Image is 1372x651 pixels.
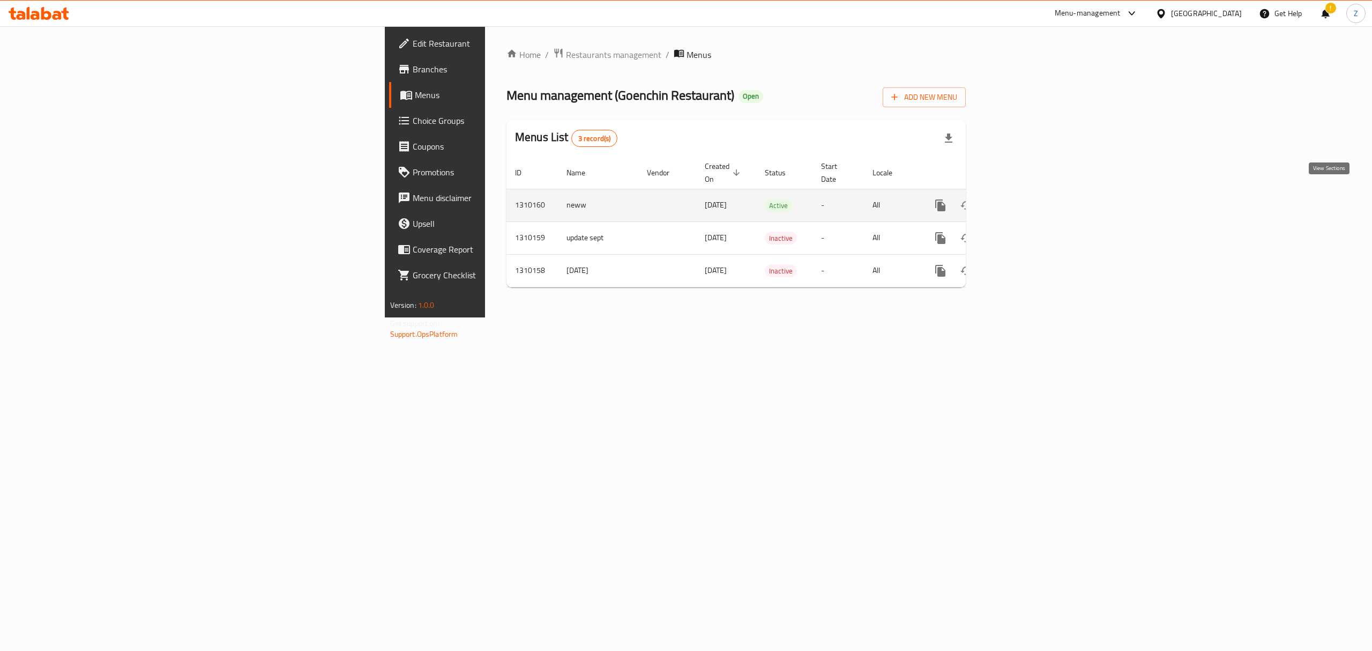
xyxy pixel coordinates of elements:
[389,236,614,262] a: Coverage Report
[566,166,599,179] span: Name
[765,199,792,212] span: Active
[389,56,614,82] a: Branches
[389,185,614,211] a: Menu disclaimer
[953,193,979,218] button: Change Status
[390,298,416,312] span: Version:
[506,83,734,107] span: Menu management ( Goenchin Restaurant )
[765,232,797,245] span: Inactive
[413,140,606,153] span: Coupons
[413,269,606,282] span: Grocery Checklist
[390,316,439,330] span: Get support on:
[873,166,906,179] span: Locale
[413,37,606,50] span: Edit Restaurant
[936,125,961,151] div: Export file
[687,48,711,61] span: Menus
[812,189,864,221] td: -
[883,87,966,107] button: Add New Menu
[864,189,919,221] td: All
[953,225,979,251] button: Change Status
[415,88,606,101] span: Menus
[821,160,851,186] span: Start Date
[389,159,614,185] a: Promotions
[413,166,606,179] span: Promotions
[1171,8,1242,19] div: [GEOGRAPHIC_DATA]
[666,48,669,61] li: /
[413,243,606,256] span: Coverage Report
[572,134,617,144] span: 3 record(s)
[389,134,614,159] a: Coupons
[390,327,458,341] a: Support.OpsPlatform
[571,130,618,147] div: Total records count
[953,258,979,284] button: Change Status
[647,166,683,179] span: Vendor
[812,221,864,254] td: -
[705,198,727,212] span: [DATE]
[1354,8,1358,19] span: Z
[765,166,800,179] span: Status
[864,254,919,287] td: All
[1055,7,1121,20] div: Menu-management
[389,108,614,134] a: Choice Groups
[739,90,763,103] div: Open
[919,157,1039,189] th: Actions
[418,298,435,312] span: 1.0.0
[705,263,727,277] span: [DATE]
[515,166,535,179] span: ID
[864,221,919,254] td: All
[812,254,864,287] td: -
[765,265,797,277] span: Inactive
[389,211,614,236] a: Upsell
[389,82,614,108] a: Menus
[705,160,743,186] span: Created On
[413,63,606,76] span: Branches
[413,191,606,204] span: Menu disclaimer
[389,262,614,288] a: Grocery Checklist
[928,258,953,284] button: more
[739,92,763,101] span: Open
[413,217,606,230] span: Upsell
[413,114,606,127] span: Choice Groups
[928,193,953,218] button: more
[515,129,617,147] h2: Menus List
[506,48,966,62] nav: breadcrumb
[506,157,1039,287] table: enhanced table
[928,225,953,251] button: more
[705,231,727,245] span: [DATE]
[765,232,797,245] div: Inactive
[765,264,797,277] div: Inactive
[389,31,614,56] a: Edit Restaurant
[891,91,957,104] span: Add New Menu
